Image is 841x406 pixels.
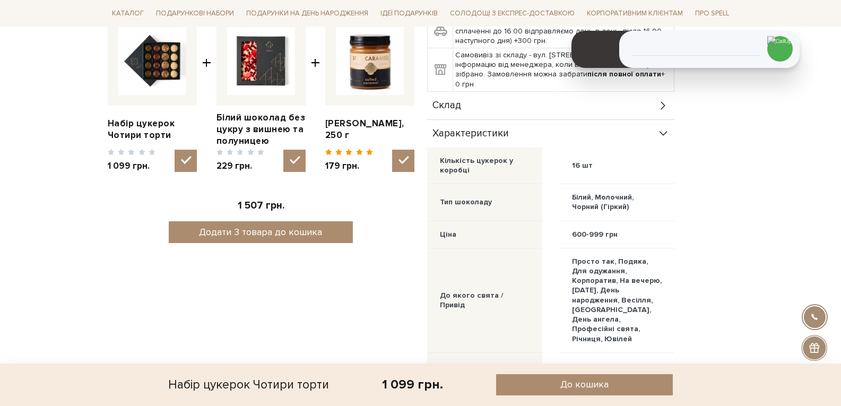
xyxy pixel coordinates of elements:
span: Склад [432,101,461,110]
img: Білий шоколад без цукру з вишнею та полуницею [227,27,295,95]
div: 1 099 грн. [382,376,443,393]
span: + [202,16,211,172]
div: 16 шт [572,161,593,170]
span: 179 грн. [325,160,374,172]
a: Солодощі з експрес-доставкою [446,4,579,22]
span: 1 099 грн. [108,160,156,172]
button: До кошика [496,374,673,395]
td: Самовивіз зі складу - вул. [STREET_ADDRESS] Очікуйте інформацію від менеджера, коли ваше замовлен... [453,48,674,92]
a: Білий шоколад без цукру з вишнею та полуницею [216,112,306,147]
a: Подарунки на День народження [242,5,372,22]
span: До кошика [560,378,609,391]
a: Ідеї подарунків [376,5,442,22]
td: Доставка по [PERSON_NAME] від Uklon Delivery (Замовлення сплаченні до 16:00 відправляємо день в д... [453,14,674,48]
a: Подарункові набори [152,5,238,22]
span: 1 507 грн. [238,200,284,212]
a: [PERSON_NAME], 250 г [325,118,414,141]
div: Кількість цукерок у коробці [440,156,530,175]
div: Тип шоколаду [440,197,492,207]
a: Каталог [108,5,148,22]
div: 600-999 грн [572,230,618,239]
b: після повної оплати [587,70,661,79]
span: Характеристики [432,129,509,139]
div: Білий, Молочний, Чорний (Гіркий) [572,193,662,212]
div: Ціна [440,230,456,239]
span: 229 грн. [216,160,265,172]
div: До якого свята / Привід [440,291,530,310]
div: Просто так, Подяка, Для одужання, Корпоратив, На вечерю, [DATE], День народження, Весілля, [GEOGR... [572,257,662,344]
img: Карамель солона, 250 г [336,27,404,95]
button: Додати 3 товара до кошика [169,221,353,243]
div: Набір цукерок Чотири торти [168,374,329,395]
a: Корпоративним клієнтам [583,5,687,22]
a: Набір цукерок Чотири торти [108,118,197,141]
a: Про Spell [691,5,733,22]
span: + [311,16,320,172]
img: Набір цукерок Чотири торти [118,27,186,95]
